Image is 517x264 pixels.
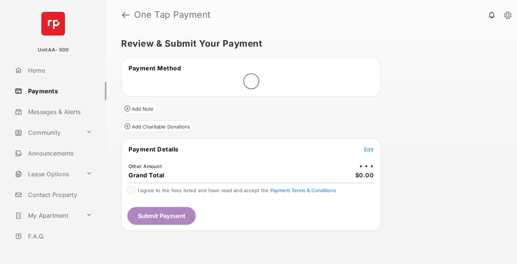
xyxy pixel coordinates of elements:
[129,171,164,179] span: Grand Total
[355,171,374,179] span: $0.00
[12,227,106,245] a: F.A.Q.
[129,64,181,72] span: Payment Method
[12,82,106,100] a: Payments
[38,46,69,54] p: UnitAA- 500
[12,61,106,79] a: Home
[12,207,83,224] a: My Apartment
[121,103,157,114] button: Add Note
[12,165,83,183] a: Lease Options
[134,10,211,19] strong: One Tap Payment
[121,120,194,132] button: Add Charitable Donations
[12,103,106,121] a: Messages & Alerts
[127,207,196,225] button: Submit Payment
[12,124,83,141] a: Community
[128,163,162,170] td: Other Amount
[12,144,106,162] a: Announcements
[364,146,374,153] button: Edit
[364,146,374,153] span: Edit
[129,146,179,153] span: Payment Details
[270,187,336,193] button: I agree to the fees listed and have read and accept the
[121,39,496,48] h5: Review & Submit Your Payment
[138,187,336,193] span: I agree to the fees listed and have read and accept the
[41,12,65,36] img: svg+xml;base64,PHN2ZyB4bWxucz0iaHR0cDovL3d3dy53My5vcmcvMjAwMC9zdmciIHdpZHRoPSI2NCIgaGVpZ2h0PSI2NC...
[12,186,106,204] a: Contact Property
